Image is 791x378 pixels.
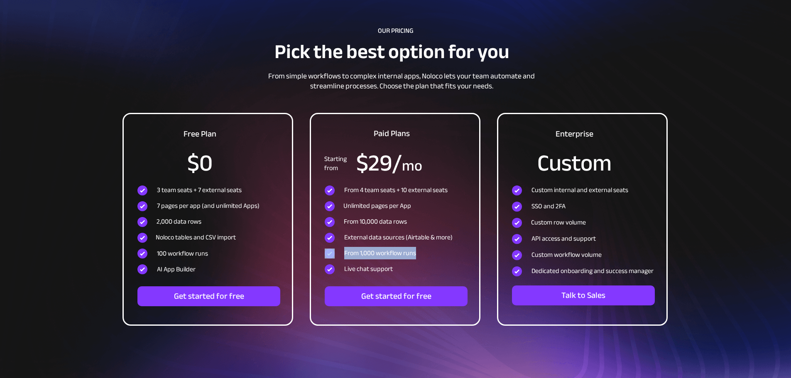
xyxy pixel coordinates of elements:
span: Custom internal and external seats [531,184,628,196]
span: Custom workflow volume [531,249,602,261]
span: $29/ [356,141,402,185]
span: Enterprise [556,126,593,141]
span: Dedicated onboarding and success manager [531,265,654,277]
span: Free Plan [184,126,216,141]
span: Noloco tables and CSV import [156,231,236,244]
span: From 1,000 workflow runs [344,247,416,259]
span: Pick the best option for you [274,33,509,71]
span: From 10,000 data rows [344,215,407,228]
span: AI App Builder [157,263,196,276]
span: $0 [187,141,213,185]
a: Talk to Sales [512,285,655,305]
span: From simple workflows to complex internal apps, Noloco lets your team automate and streamline pro... [268,69,535,93]
span: 2,000 data rows [157,215,201,228]
span: Live chat support [344,263,393,275]
a: Get started for free [325,286,468,306]
span: Get started for free [325,291,468,301]
span: 3 team seats + 7 external seats [157,184,242,196]
span: Custom row volume [531,216,586,229]
span: Starting from [324,153,347,174]
span: mo [402,152,422,180]
span: Custom [537,141,612,185]
span: From 4 team seats + 10 external seats [344,184,448,196]
span: Unlimited pages per App [343,200,411,212]
span: 100 workflow runs [157,247,208,260]
span: Paid Plans [374,126,410,141]
span: API access and support [531,232,596,245]
span: 7 pages per app (and unlimited Apps) [157,200,260,212]
span: External data sources (Airtable & more) [344,231,453,244]
a: Get started for free [137,286,280,306]
span: SSO and 2FA [531,200,566,212]
span: Talk to Sales [512,290,655,300]
span: Get started for free [137,291,280,301]
span: OUR PRICING [378,24,414,37]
